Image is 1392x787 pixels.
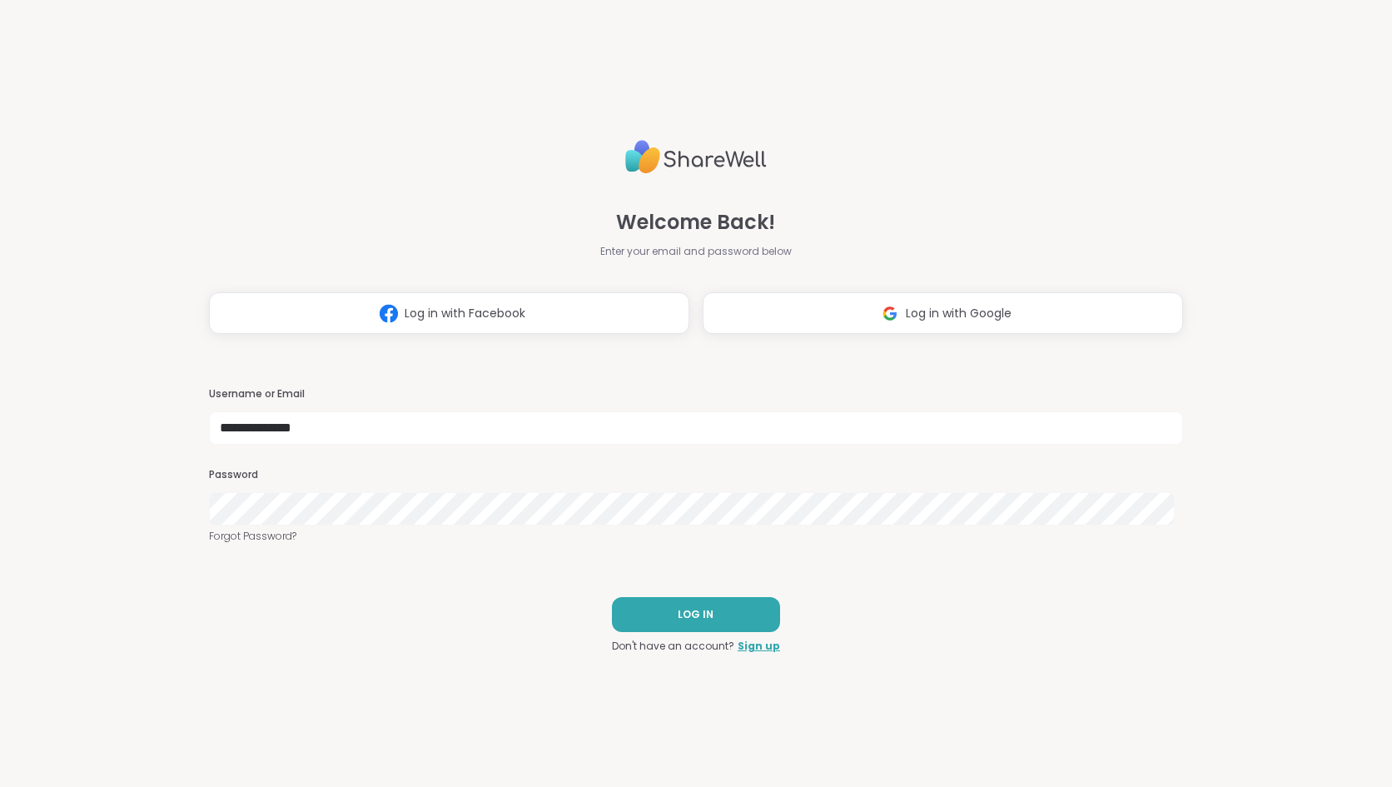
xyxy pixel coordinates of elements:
[738,639,780,654] a: Sign up
[625,133,767,181] img: ShareWell Logo
[906,305,1012,322] span: Log in with Google
[373,298,405,329] img: ShareWell Logomark
[209,468,1183,482] h3: Password
[616,207,775,237] span: Welcome Back!
[209,292,689,334] button: Log in with Facebook
[209,387,1183,401] h3: Username or Email
[612,597,780,632] button: LOG IN
[703,292,1183,334] button: Log in with Google
[405,305,525,322] span: Log in with Facebook
[600,244,792,259] span: Enter your email and password below
[612,639,734,654] span: Don't have an account?
[678,607,713,622] span: LOG IN
[874,298,906,329] img: ShareWell Logomark
[209,529,1183,544] a: Forgot Password?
